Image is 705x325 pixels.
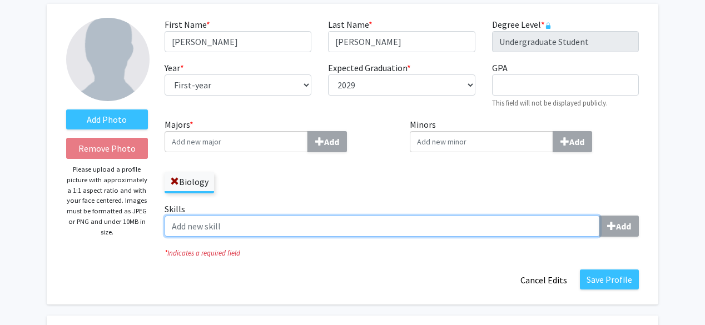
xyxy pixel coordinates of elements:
[165,172,214,191] label: Biology
[165,216,600,237] input: SkillsAdd
[580,269,639,289] button: Save Profile
[165,131,308,152] input: Majors*Add
[492,61,508,74] label: GPA
[328,18,373,31] label: Last Name
[66,18,150,101] img: Profile Picture
[8,275,47,317] iframe: Chat
[616,221,631,232] b: Add
[545,22,552,29] svg: This information is provided and automatically updated by Baylor University and is not editable o...
[599,216,639,237] button: Skills
[410,118,639,152] label: Minors
[66,138,148,159] button: Remove Photo
[410,131,553,152] input: MinorsAdd
[165,61,184,74] label: Year
[165,118,394,152] label: Majors
[324,136,339,147] b: Add
[66,109,148,129] label: AddProfile Picture
[66,164,148,237] p: Please upload a profile picture with approximately a 1:1 aspect ratio and with your face centered...
[513,269,574,291] button: Cancel Edits
[307,131,347,152] button: Majors*
[569,136,584,147] b: Add
[553,131,592,152] button: Minors
[328,61,411,74] label: Expected Graduation
[165,18,210,31] label: First Name
[165,248,639,258] i: Indicates a required field
[165,202,639,237] label: Skills
[492,98,608,107] small: This field will not be displayed publicly.
[492,18,552,31] label: Degree Level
